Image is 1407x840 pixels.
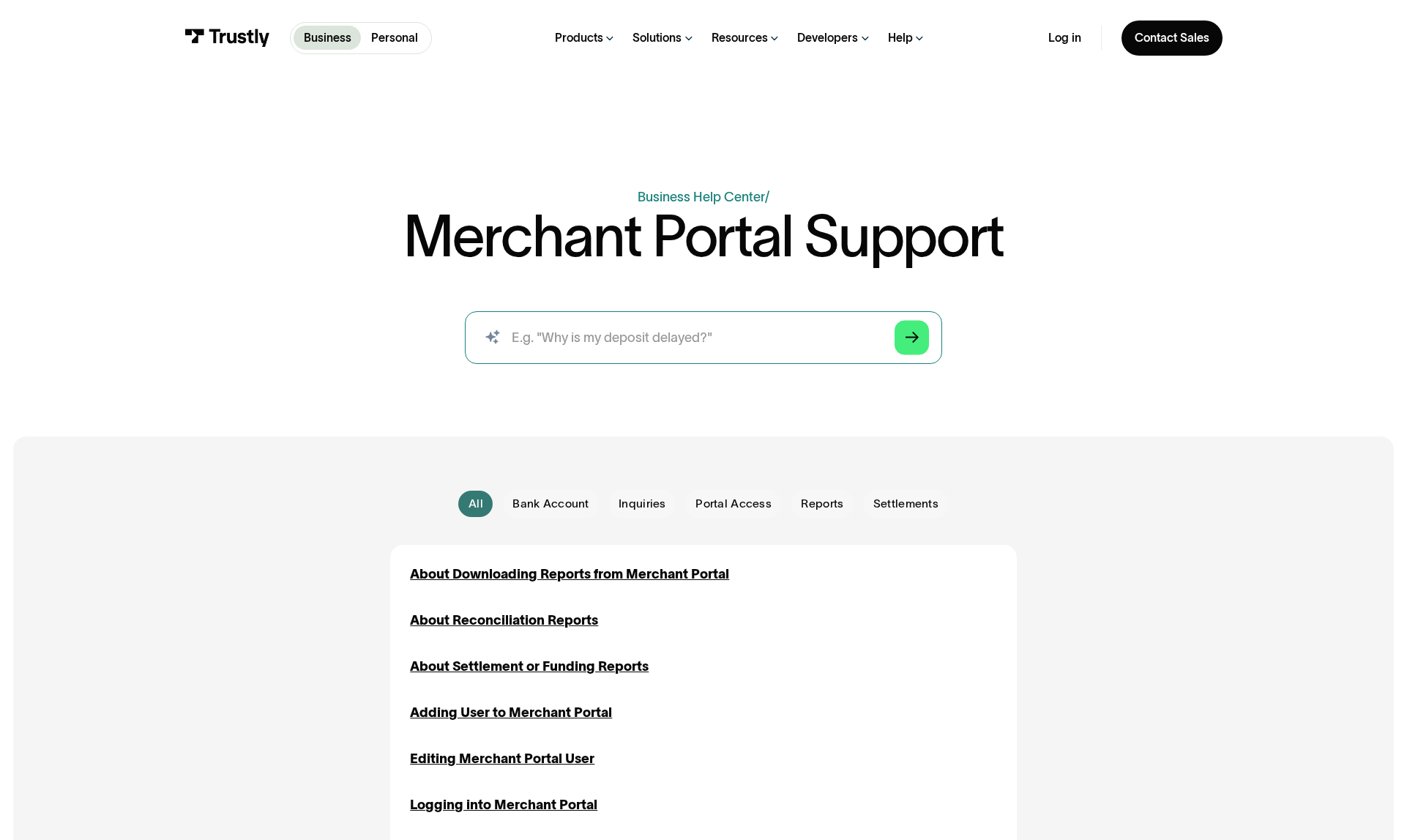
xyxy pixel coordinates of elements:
input: search [465,311,943,364]
span: Portal Access [695,496,772,513]
span: Reports [801,496,843,513]
div: / [765,190,769,204]
a: Business [294,26,361,50]
a: Log in [1048,31,1081,45]
div: Contact Sales [1135,31,1209,45]
img: Trustly Logo [184,29,270,47]
a: About Settlement or Funding Reports [410,657,649,677]
span: Bank Account [512,496,589,513]
a: Adding User to Merchant Portal [410,703,612,723]
div: Products [555,31,603,45]
a: Editing Merchant Portal User [410,749,594,769]
span: Settlements [873,496,938,513]
a: About Downloading Reports from Merchant Portal [410,565,729,584]
span: Inquiries [619,496,666,513]
a: Contact Sales [1122,21,1223,55]
a: All [458,491,493,517]
div: Solutions [632,31,682,45]
div: Developers [797,31,858,45]
a: Personal [361,26,428,50]
a: About Reconciliation Reports [410,611,598,631]
p: Personal [371,29,418,47]
p: Business [304,29,351,47]
div: All [469,496,483,513]
a: Business Help Center [638,190,765,204]
form: Email Form [390,489,1016,519]
h1: Merchant Portal Support [403,207,1004,265]
div: Help [888,31,913,45]
a: Logging into Merchant Portal [410,795,597,815]
form: Search [465,311,943,364]
div: Resources [712,31,768,45]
